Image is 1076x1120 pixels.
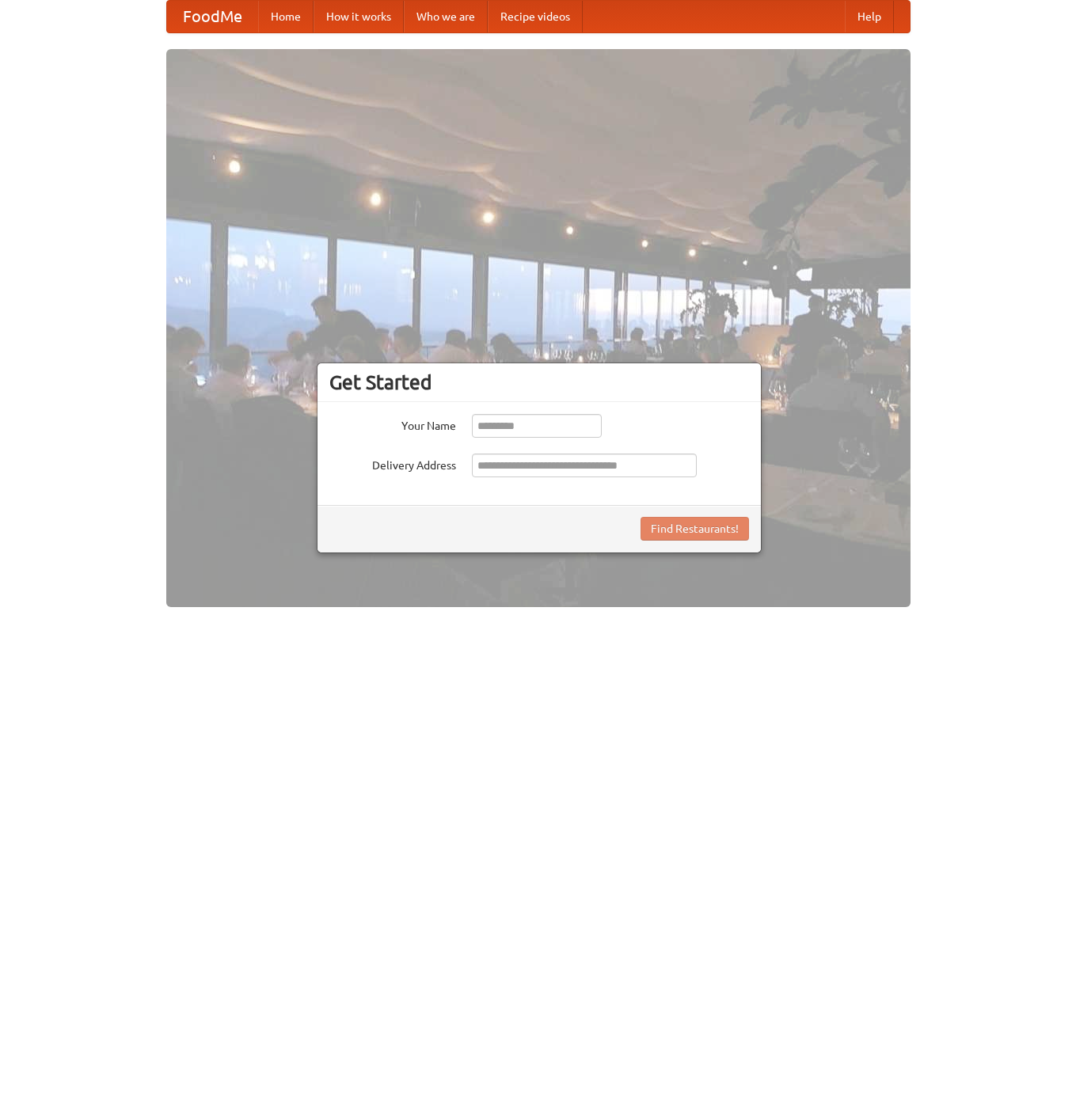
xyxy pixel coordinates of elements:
[314,1,404,32] a: How it works
[329,454,456,473] label: Delivery Address
[404,1,488,32] a: Who we are
[845,1,894,32] a: Help
[329,370,749,394] h3: Get Started
[641,517,749,541] button: Find Restaurants!
[258,1,314,32] a: Home
[167,1,258,32] a: FoodMe
[488,1,583,32] a: Recipe videos
[329,414,456,434] label: Your Name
